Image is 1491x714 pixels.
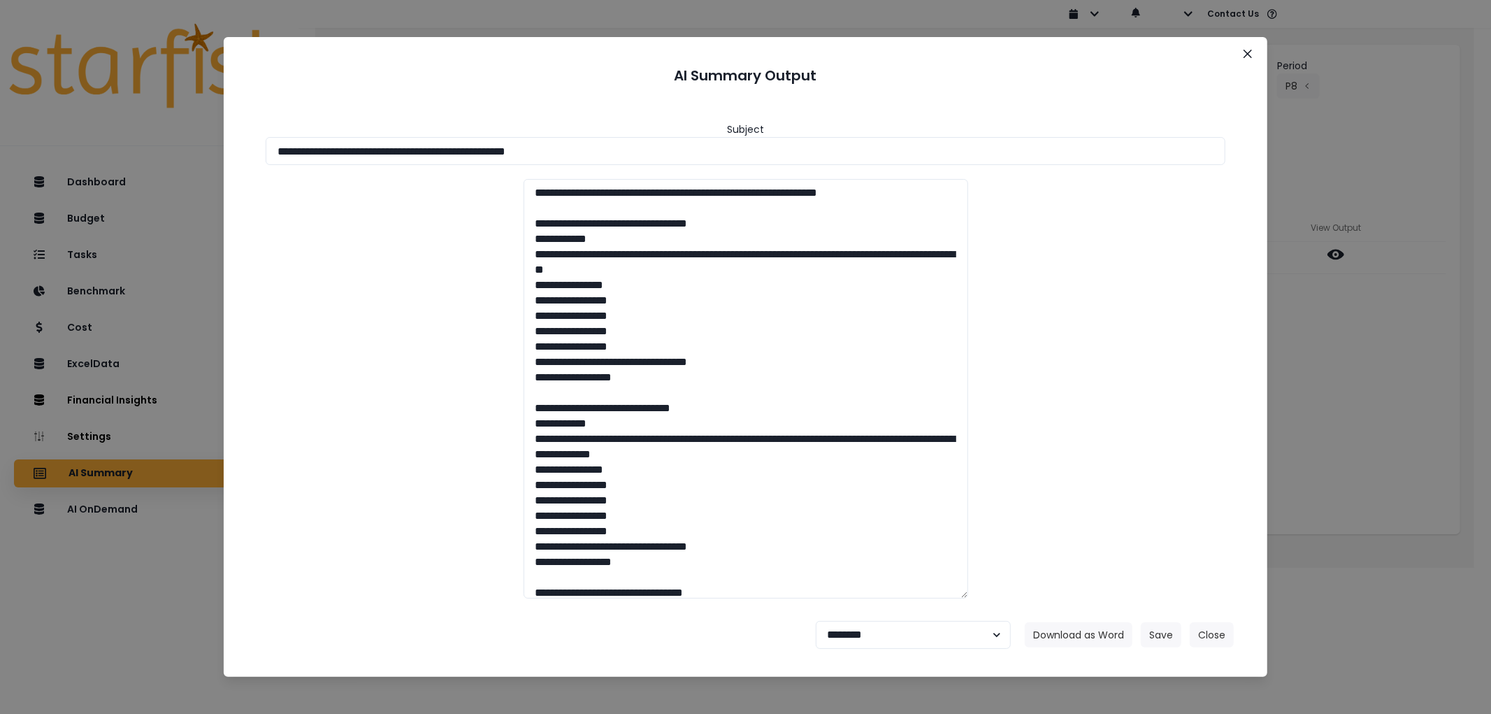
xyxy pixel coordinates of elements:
button: Save [1141,622,1181,648]
button: Close [1237,43,1259,65]
header: AI Summary Output [240,54,1251,97]
button: Close [1190,622,1234,648]
header: Subject [727,122,764,137]
button: Download as Word [1025,622,1132,648]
